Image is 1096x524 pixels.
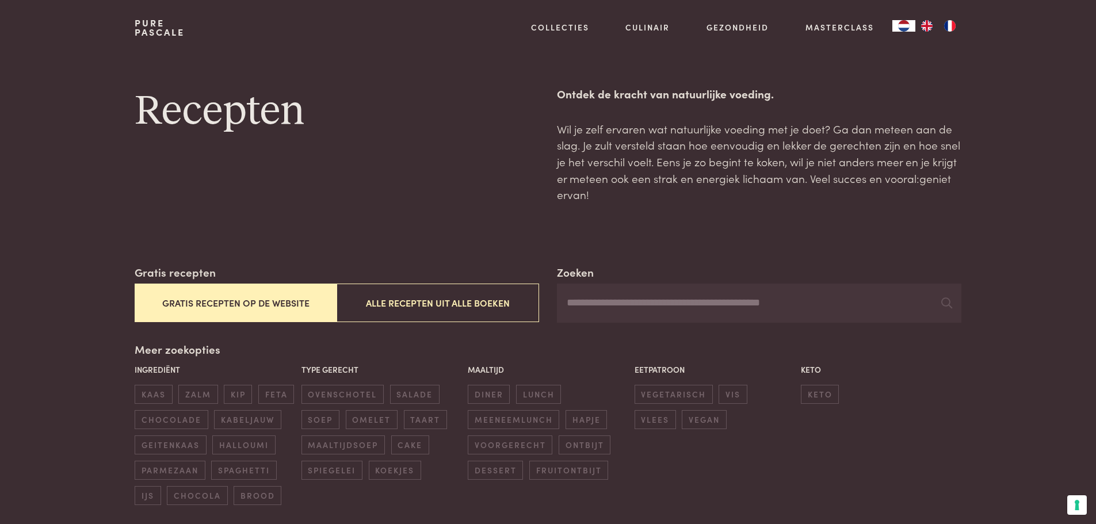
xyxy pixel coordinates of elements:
[1067,495,1087,515] button: Uw voorkeuren voor toestemming voor trackingtechnologieën
[135,86,539,137] h1: Recepten
[337,284,539,322] button: Alle recepten uit alle boeken
[167,486,227,505] span: chocola
[258,385,294,404] span: feta
[566,410,607,429] span: hapje
[234,486,281,505] span: brood
[135,435,206,454] span: geitenkaas
[301,461,362,480] span: spiegelei
[135,486,161,505] span: ijs
[178,385,217,404] span: zalm
[892,20,961,32] aside: Language selected: Nederlands
[559,435,610,454] span: ontbijt
[915,20,938,32] a: EN
[557,264,594,281] label: Zoeken
[635,410,676,429] span: vlees
[369,461,421,480] span: koekjes
[635,364,795,376] p: Eetpatroon
[516,385,561,404] span: lunch
[212,435,275,454] span: halloumi
[707,21,769,33] a: Gezondheid
[892,20,915,32] div: Language
[468,461,523,480] span: dessert
[135,385,172,404] span: kaas
[390,385,440,404] span: salade
[404,410,447,429] span: taart
[135,364,295,376] p: Ingrediënt
[468,410,559,429] span: meeneemlunch
[682,410,726,429] span: vegan
[468,435,552,454] span: voorgerecht
[301,385,384,404] span: ovenschotel
[915,20,961,32] ul: Language list
[557,86,774,101] strong: Ontdek de kracht van natuurlijke voeding.
[529,461,608,480] span: fruitontbijt
[938,20,961,32] a: FR
[135,284,337,322] button: Gratis recepten op de website
[211,461,276,480] span: spaghetti
[301,435,385,454] span: maaltijdsoep
[346,410,398,429] span: omelet
[391,435,429,454] span: cake
[301,364,462,376] p: Type gerecht
[135,264,216,281] label: Gratis recepten
[801,385,839,404] span: keto
[135,410,208,429] span: chocolade
[635,385,713,404] span: vegetarisch
[892,20,915,32] a: NL
[625,21,670,33] a: Culinair
[224,385,252,404] span: kip
[214,410,281,429] span: kabeljauw
[805,21,874,33] a: Masterclass
[135,461,205,480] span: parmezaan
[468,385,510,404] span: diner
[135,18,185,37] a: PurePascale
[801,364,961,376] p: Keto
[531,21,589,33] a: Collecties
[557,121,961,203] p: Wil je zelf ervaren wat natuurlijke voeding met je doet? Ga dan meteen aan de slag. Je zult verst...
[468,364,628,376] p: Maaltijd
[301,410,339,429] span: soep
[719,385,747,404] span: vis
